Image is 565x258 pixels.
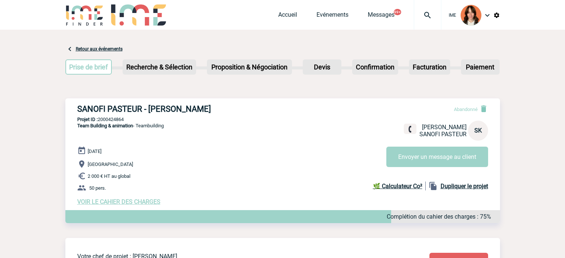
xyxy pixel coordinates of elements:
span: Abandonné [454,107,478,112]
p: Facturation [410,60,449,74]
p: Confirmation [353,60,397,74]
span: SK [474,127,482,134]
a: Retour aux événements [76,46,123,52]
h3: SANOFI PASTEUR - [PERSON_NAME] [77,104,300,114]
img: file_copy-black-24dp.png [429,182,438,190]
b: Projet ID : [77,117,98,122]
p: Prise de brief [66,60,111,74]
p: Proposition & Négociation [208,60,291,74]
span: - Teambuilding [77,123,164,128]
span: Team Building & animation [77,123,133,128]
a: VOIR LE CAHIER DES CHARGES [77,198,160,205]
span: 50 pers. [89,185,106,191]
button: 99+ [394,9,401,15]
span: SANOFI PASTEUR [419,131,467,138]
b: Dupliquer le projet [441,183,488,190]
img: 94396-2.png [461,5,481,26]
span: [GEOGRAPHIC_DATA] [88,161,133,167]
span: IME [449,13,456,18]
p: 2000424864 [65,117,500,122]
a: Accueil [278,11,297,22]
p: Recherche & Sélection [123,60,195,74]
img: IME-Finder [65,4,104,26]
p: Paiement [462,60,499,74]
a: Messages [368,11,394,22]
span: 2 000 € HT au global [88,173,130,179]
p: Devis [303,60,341,74]
button: Envoyer un message au client [386,147,488,167]
span: [DATE] [88,148,101,154]
img: fixe.png [407,126,413,133]
a: Evénements [316,11,348,22]
a: 🌿 Calculateur Co² [373,182,426,190]
span: [PERSON_NAME] [422,124,467,131]
b: 🌿 Calculateur Co² [373,183,422,190]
